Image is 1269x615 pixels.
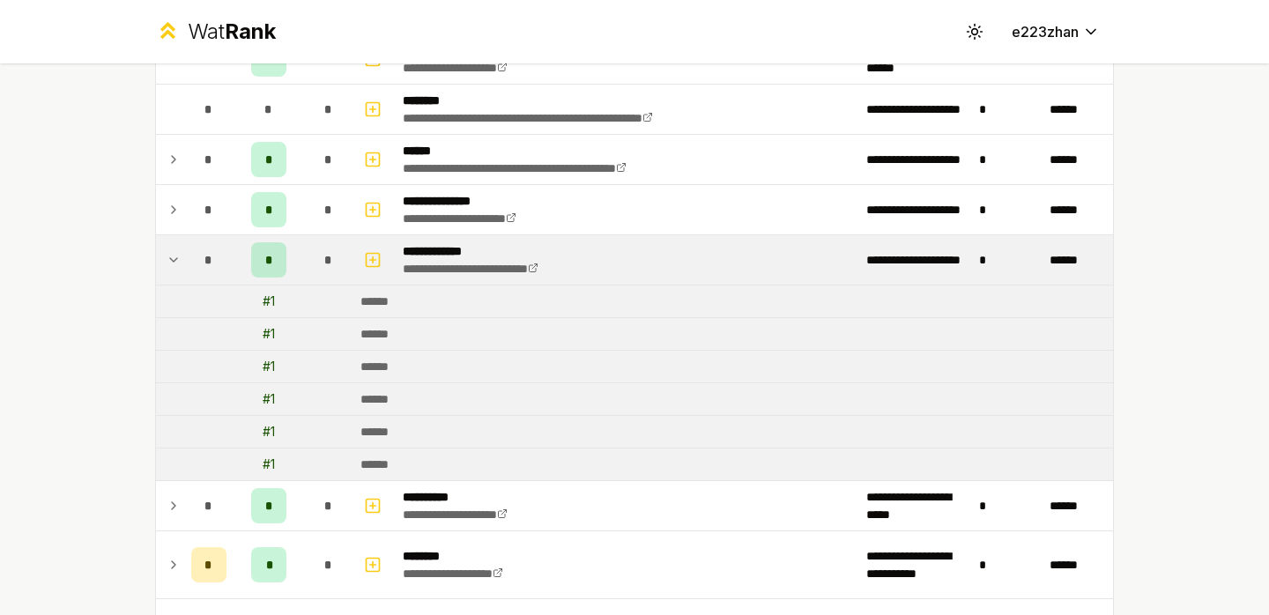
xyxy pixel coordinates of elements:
[263,390,275,408] div: # 1
[263,325,275,343] div: # 1
[225,19,276,44] span: Rank
[263,423,275,441] div: # 1
[155,18,276,46] a: WatRank
[263,456,275,473] div: # 1
[263,358,275,375] div: # 1
[188,18,276,46] div: Wat
[263,293,275,310] div: # 1
[1012,21,1079,42] span: e223zhan
[998,16,1114,48] button: e223zhan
